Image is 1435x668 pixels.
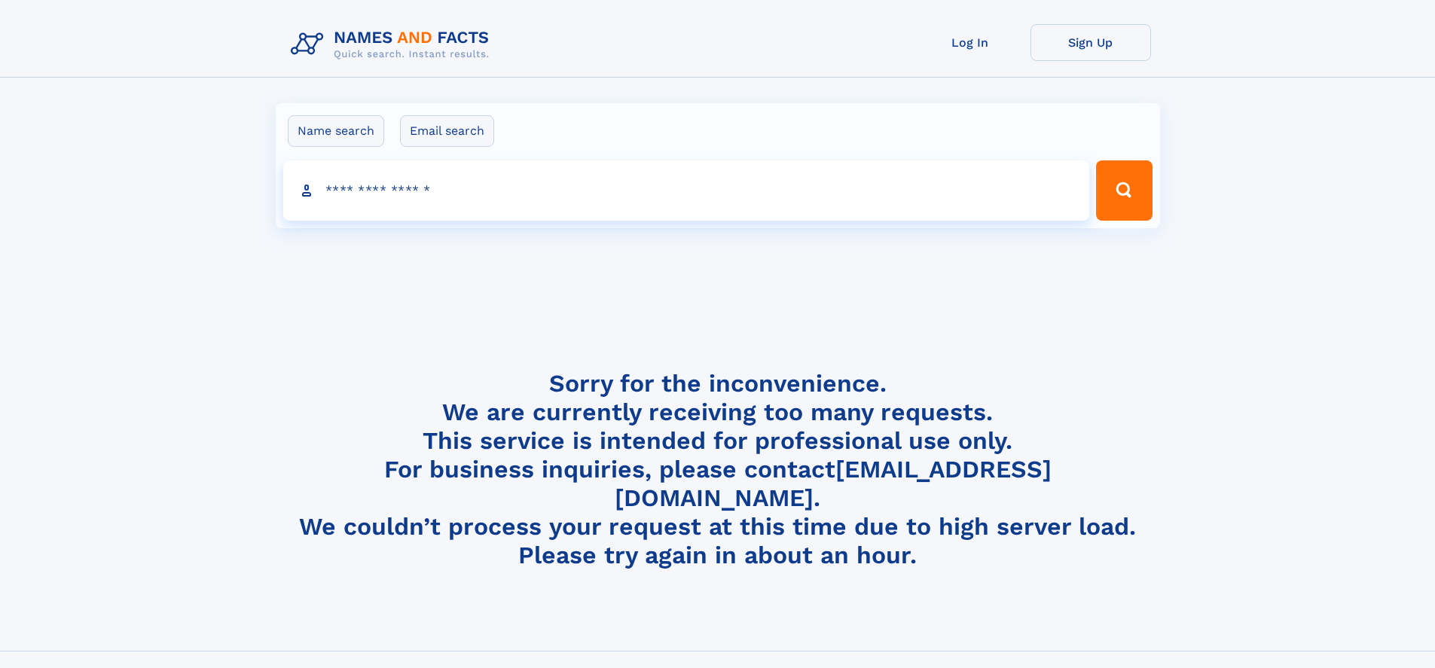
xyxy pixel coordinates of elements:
[400,115,494,147] label: Email search
[285,24,502,65] img: Logo Names and Facts
[615,455,1052,512] a: [EMAIL_ADDRESS][DOMAIN_NAME]
[288,115,384,147] label: Name search
[1096,160,1152,221] button: Search Button
[283,160,1090,221] input: search input
[910,24,1030,61] a: Log In
[285,369,1151,570] h4: Sorry for the inconvenience. We are currently receiving too many requests. This service is intend...
[1030,24,1151,61] a: Sign Up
